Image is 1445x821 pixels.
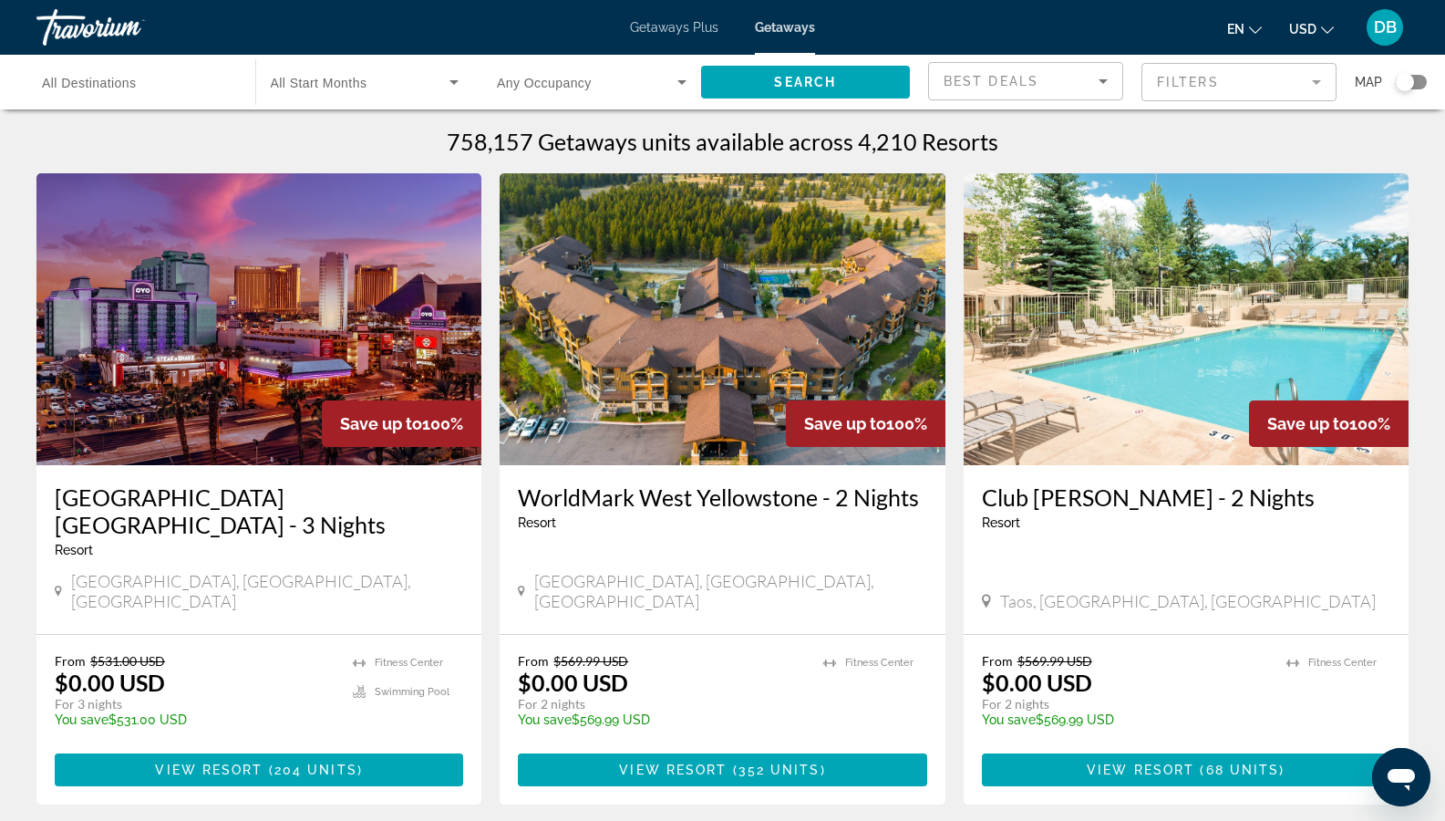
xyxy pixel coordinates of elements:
[804,414,886,433] span: Save up to
[982,669,1092,696] p: $0.00 USD
[982,712,1268,727] p: $569.99 USD
[1289,16,1334,42] button: Change currency
[1374,18,1397,36] span: DB
[55,696,335,712] p: For 3 nights
[36,4,219,51] a: Travorium
[1206,763,1280,777] span: 68 units
[982,515,1020,530] span: Resort
[727,763,825,777] span: ( )
[55,712,335,727] p: $531.00 USD
[982,653,1013,669] span: From
[55,712,108,727] span: You save
[982,753,1390,786] button: View Resort(68 units)
[322,400,481,447] div: 100%
[518,696,804,712] p: For 2 nights
[553,653,628,669] span: $569.99 USD
[90,653,165,669] span: $531.00 USD
[71,571,464,611] span: [GEOGRAPHIC_DATA], [GEOGRAPHIC_DATA], [GEOGRAPHIC_DATA]
[630,20,718,35] a: Getaways Plus
[701,66,911,99] button: Search
[1194,763,1285,777] span: ( )
[42,76,137,90] span: All Destinations
[1249,400,1409,447] div: 100%
[982,483,1390,511] a: Club [PERSON_NAME] - 2 Nights
[274,763,357,777] span: 204 units
[497,76,592,90] span: Any Occupancy
[36,173,481,465] img: RM79E01X.jpg
[845,657,913,669] span: Fitness Center
[55,753,463,786] button: View Resort(204 units)
[55,483,463,538] a: [GEOGRAPHIC_DATA] [GEOGRAPHIC_DATA] - 3 Nights
[518,653,549,669] span: From
[944,74,1038,88] span: Best Deals
[944,70,1108,92] mat-select: Sort by
[755,20,815,35] a: Getaways
[619,763,727,777] span: View Resort
[340,414,422,433] span: Save up to
[982,696,1268,712] p: For 2 nights
[500,173,944,465] img: A411E01X.jpg
[271,76,367,90] span: All Start Months
[1141,62,1337,102] button: Filter
[155,763,263,777] span: View Resort
[1227,22,1244,36] span: en
[1267,414,1349,433] span: Save up to
[518,515,556,530] span: Resort
[1087,763,1194,777] span: View Resort
[518,712,572,727] span: You save
[55,543,93,557] span: Resort
[1308,657,1377,669] span: Fitness Center
[1017,653,1092,669] span: $569.99 USD
[518,712,804,727] p: $569.99 USD
[1355,69,1382,95] span: Map
[1361,8,1409,47] button: User Menu
[518,669,628,696] p: $0.00 USD
[1289,22,1316,36] span: USD
[774,75,836,89] span: Search
[375,657,443,669] span: Fitness Center
[375,686,449,698] span: Swimming Pool
[1372,748,1430,806] iframe: Button to launch messaging window
[738,763,821,777] span: 352 units
[1227,16,1262,42] button: Change language
[982,712,1036,727] span: You save
[534,571,927,611] span: [GEOGRAPHIC_DATA], [GEOGRAPHIC_DATA], [GEOGRAPHIC_DATA]
[964,173,1409,465] img: A412O01X.jpg
[447,128,998,155] h1: 758,157 Getaways units available across 4,210 Resorts
[263,763,363,777] span: ( )
[55,669,165,696] p: $0.00 USD
[518,483,926,511] a: WorldMark West Yellowstone - 2 Nights
[518,753,926,786] button: View Resort(352 units)
[55,653,86,669] span: From
[1000,591,1376,611] span: Taos, [GEOGRAPHIC_DATA], [GEOGRAPHIC_DATA]
[786,400,945,447] div: 100%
